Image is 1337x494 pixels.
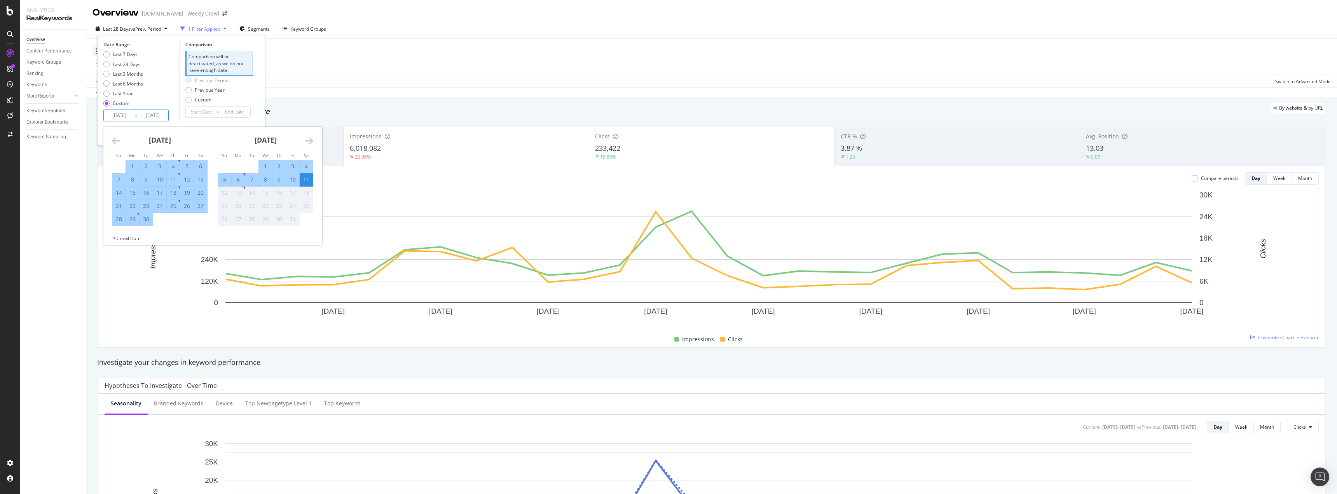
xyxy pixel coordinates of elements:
[245,215,258,223] div: 28
[1201,175,1239,182] div: Compare periods
[180,160,194,173] td: Selected. Friday, September 5, 2025
[26,70,80,78] a: Ranking
[103,26,131,32] span: Last 28 Days
[1235,424,1247,430] div: Week
[112,199,126,213] td: Selected. Sunday, September 21, 2025
[167,160,180,173] td: Selected. Thursday, September 4, 2025
[1091,154,1100,160] div: 9.07
[188,26,220,32] div: 1 Filter Applied
[429,307,452,315] text: [DATE]
[177,23,230,35] button: 1 Filter Applied
[279,23,329,35] button: Keyword Groups
[26,107,80,115] a: Keywords Explorer
[26,133,66,141] div: Keyword Sampling
[1199,277,1209,285] text: 6K
[1250,334,1319,341] a: Customize Chart in Explorer
[167,176,180,183] div: 11
[1258,334,1319,341] span: Customize Chart in Explorer
[103,90,143,97] div: Last Year
[112,202,126,210] div: 21
[235,152,241,158] small: Mo
[26,47,72,55] div: Content Performance
[194,202,207,210] div: 27
[26,36,80,44] a: Overview
[26,81,47,89] div: Keywords
[167,186,180,199] td: Selected. Thursday, September 18, 2025
[140,213,153,226] td: Selected. Tuesday, September 30, 2025
[180,202,194,210] div: 26
[259,199,272,213] td: Not available. Wednesday, October 22, 2025
[140,199,153,213] td: Selected. Tuesday, September 23, 2025
[286,176,299,183] div: 10
[259,213,272,226] td: Not available. Wednesday, October 29, 2025
[103,127,322,235] div: Calendar
[1229,421,1254,433] button: Week
[1254,421,1281,433] button: Month
[185,152,189,158] small: Fr
[103,41,177,48] div: Date Range
[26,70,44,78] div: Ranking
[232,186,245,199] td: Not available. Monday, October 13, 2025
[26,92,73,100] a: More Reports
[26,92,54,100] div: More Reports
[97,358,1326,368] div: Investigate your changes in keyword performance
[195,87,225,93] div: Previous Year
[286,186,300,199] td: Not available. Friday, October 17, 2025
[185,77,229,84] div: Previous Period
[140,173,153,186] td: Selected. Tuesday, September 9, 2025
[185,87,229,93] div: Previous Year
[126,215,139,223] div: 29
[272,199,286,213] td: Not available. Thursday, October 23, 2025
[218,173,232,186] td: Selected. Sunday, October 5, 2025
[1275,78,1331,85] div: Switch to Advanced Mode
[167,199,180,213] td: Selected. Thursday, September 25, 2025
[1199,213,1213,221] text: 24K
[103,71,143,77] div: Last 3 Months
[140,189,153,197] div: 16
[26,14,80,23] div: RealKeywords
[167,173,180,186] td: Selected. Thursday, September 11, 2025
[276,152,281,158] small: Th
[1287,421,1319,433] button: Clicks
[103,80,143,87] div: Last 6 Months
[290,152,295,158] small: Fr
[26,118,80,126] a: Explorer Bookmarks
[272,162,286,170] div: 2
[245,213,259,226] td: Not available. Tuesday, October 28, 2025
[245,202,258,210] div: 21
[272,215,286,223] div: 30
[26,133,80,141] a: Keyword Sampling
[537,307,560,315] text: [DATE]
[259,176,272,183] div: 8
[1298,175,1312,182] div: Month
[205,440,218,448] text: 30K
[321,307,345,315] text: [DATE]
[140,202,153,210] div: 23
[126,160,140,173] td: Selected. Monday, September 1, 2025
[96,47,110,53] span: Device
[272,176,286,183] div: 9
[286,199,300,213] td: Not available. Friday, October 24, 2025
[232,215,245,223] div: 27
[26,81,80,89] a: Keywords
[26,47,80,55] a: Content Performance
[194,162,207,170] div: 6
[157,152,163,158] small: We
[1199,255,1213,264] text: 12K
[245,186,259,199] td: Not available. Tuesday, October 14, 2025
[26,118,68,126] div: Explorer Bookmarks
[205,458,218,466] text: 25K
[153,202,166,210] div: 24
[1199,191,1213,199] text: 30K
[272,173,286,186] td: Selected. Thursday, October 9, 2025
[140,160,153,173] td: Selected. Tuesday, September 2, 2025
[218,215,231,223] div: 26
[1086,143,1103,153] span: 13.03
[305,136,313,146] div: Move forward to switch to the next month.
[232,199,245,213] td: Not available. Monday, October 20, 2025
[1083,424,1101,430] div: Current:
[1163,424,1196,430] div: [DATE] - [DATE]
[595,133,610,140] span: Clicks
[112,189,126,197] div: 14
[194,186,208,199] td: Selected. Saturday, September 20, 2025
